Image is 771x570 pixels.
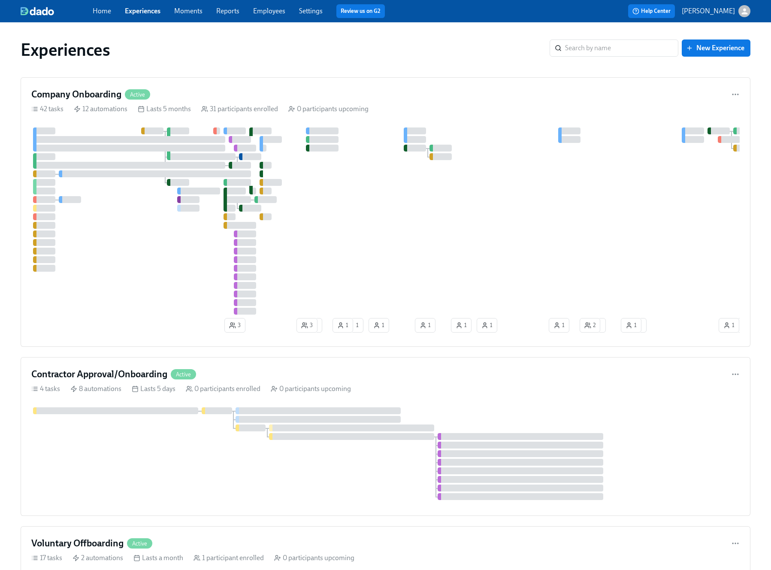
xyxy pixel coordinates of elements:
[456,321,467,330] span: 1
[343,318,363,333] button: 1
[420,321,431,330] span: 1
[132,384,175,394] div: Lasts 5 days
[296,318,317,333] button: 3
[70,384,121,394] div: 8 automations
[216,7,239,15] a: Reports
[688,44,744,52] span: New Experience
[299,7,323,15] a: Settings
[301,321,313,330] span: 3
[415,318,435,333] button: 1
[174,7,203,15] a: Moments
[723,321,735,330] span: 1
[31,537,124,550] h4: Voluntary Offboarding
[74,104,127,114] div: 12 automations
[565,39,678,57] input: Search by name
[125,91,150,98] span: Active
[31,368,167,381] h4: Contractor Approval/Onboarding
[373,321,384,330] span: 1
[369,318,389,333] button: 1
[729,318,750,333] button: 2
[171,371,196,378] span: Active
[21,7,54,15] img: dado
[734,321,745,330] span: 2
[133,553,183,563] div: Lasts a month
[186,384,260,394] div: 0 participants enrolled
[719,318,739,333] button: 1
[253,7,285,15] a: Employees
[348,321,359,330] span: 1
[21,357,750,516] a: Contractor Approval/OnboardingActive4 tasks 8 automations Lasts 5 days 0 participants enrolled 0 ...
[229,321,241,330] span: 3
[21,39,110,60] h1: Experiences
[682,39,750,57] button: New Experience
[553,321,565,330] span: 1
[127,540,152,547] span: Active
[271,384,351,394] div: 0 participants upcoming
[21,7,93,15] a: dado
[288,104,369,114] div: 0 participants upcoming
[194,553,264,563] div: 1 participant enrolled
[201,104,278,114] div: 31 participants enrolled
[580,318,600,333] button: 2
[477,318,497,333] button: 1
[31,553,62,563] div: 17 tasks
[341,7,381,15] a: Review us on G2
[549,318,569,333] button: 1
[31,104,63,114] div: 42 tasks
[682,6,735,16] p: [PERSON_NAME]
[481,321,493,330] span: 1
[682,5,750,17] button: [PERSON_NAME]
[333,318,353,333] button: 1
[31,384,60,394] div: 4 tasks
[224,318,245,333] button: 3
[31,88,121,101] h4: Company Onboarding
[628,4,675,18] button: Help Center
[125,7,160,15] a: Experiences
[73,553,123,563] div: 2 automations
[621,318,641,333] button: 1
[138,104,191,114] div: Lasts 5 months
[336,4,385,18] button: Review us on G2
[337,321,348,330] span: 1
[626,321,637,330] span: 1
[274,553,354,563] div: 0 participants upcoming
[451,318,472,333] button: 1
[21,77,750,347] a: Company OnboardingActive42 tasks 12 automations Lasts 5 months 31 participants enrolled 0 partici...
[93,7,111,15] a: Home
[584,321,596,330] span: 2
[632,7,671,15] span: Help Center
